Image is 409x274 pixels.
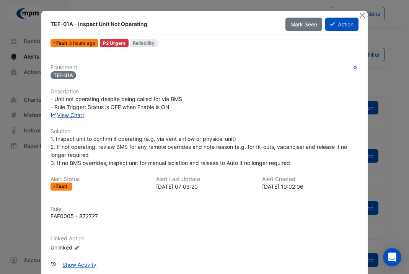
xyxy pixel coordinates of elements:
[51,176,147,183] h6: Alert Status
[51,212,98,220] div: EAF0005 - 872727
[51,20,276,28] div: TEF-01A - Inspect Unit Not Operating
[290,21,317,28] span: Mark Seen
[57,258,101,271] button: Show Activity
[74,245,80,251] fa-icon: Edit Linked Action
[56,184,69,189] span: Fault
[383,248,401,266] div: Open Intercom Messenger
[358,11,366,19] button: Close
[100,39,129,47] div: P2 Urgent
[51,235,358,242] h6: Linked Action
[51,64,358,71] h6: Equipment
[51,135,349,166] span: 1. Inspect unit to confirm if operating (e.g. via vent airflow or physical unit) 2. If not operat...
[69,40,95,46] span: Mon 11-Aug-2025 07:03 AWST
[51,206,358,212] h6: Rule
[51,88,358,95] h6: Description
[262,176,358,183] h6: Alert Created
[156,176,253,183] h6: Alert Last Update
[285,18,322,31] button: Mark Seen
[51,71,76,79] span: TEF-01A
[130,39,158,47] span: Reliability
[51,96,182,110] span: - Unit not operating despite being called for via BMS - Rule Trigger: Status is OFF when Enable i...
[325,18,358,31] button: Action
[51,128,358,135] h6: Solution
[156,183,253,191] div: [DATE] 07:03:20
[262,183,358,191] div: [DATE] 10:02:06
[51,243,142,251] div: Unlinked
[56,41,69,46] span: Fault
[51,112,85,118] a: View Chart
